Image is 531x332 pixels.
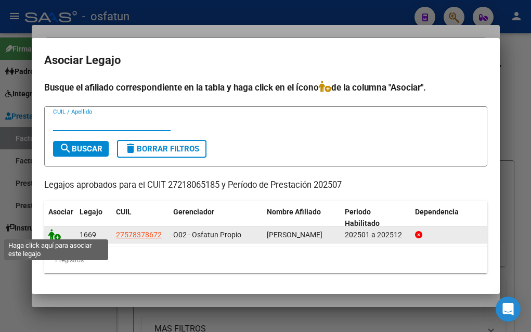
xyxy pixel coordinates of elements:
span: CUIL [116,208,132,216]
div: 202501 a 202512 [345,229,407,241]
datatable-header-cell: Gerenciador [169,201,263,235]
p: Legajos aprobados para el CUIT 27218065185 y Período de Prestación 202507 [44,179,487,192]
datatable-header-cell: Periodo Habilitado [341,201,411,235]
h2: Asociar Legajo [44,50,487,70]
span: Buscar [59,144,102,154]
h4: Busque el afiliado correspondiente en la tabla y haga click en el ícono de la columna "Asociar". [44,81,487,94]
span: ZARATE FRANCESCA [267,231,322,239]
button: Borrar Filtros [117,140,206,158]
span: 27578378672 [116,231,162,239]
datatable-header-cell: Legajo [75,201,112,235]
datatable-header-cell: Dependencia [411,201,489,235]
mat-icon: search [59,142,72,155]
span: Gerenciador [173,208,214,216]
span: Dependencia [415,208,459,216]
span: Nombre Afiliado [267,208,321,216]
span: O02 - Osfatun Propio [173,231,241,239]
mat-icon: delete [124,142,137,155]
span: Legajo [80,208,102,216]
datatable-header-cell: CUIL [112,201,169,235]
div: 1 registros [44,247,487,273]
span: 1669 [80,231,96,239]
datatable-header-cell: Nombre Afiliado [263,201,341,235]
datatable-header-cell: Asociar [44,201,75,235]
span: Asociar [48,208,73,216]
span: Periodo Habilitado [345,208,380,228]
div: Open Intercom Messenger [496,297,521,322]
button: Buscar [53,141,109,157]
span: Borrar Filtros [124,144,199,154]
